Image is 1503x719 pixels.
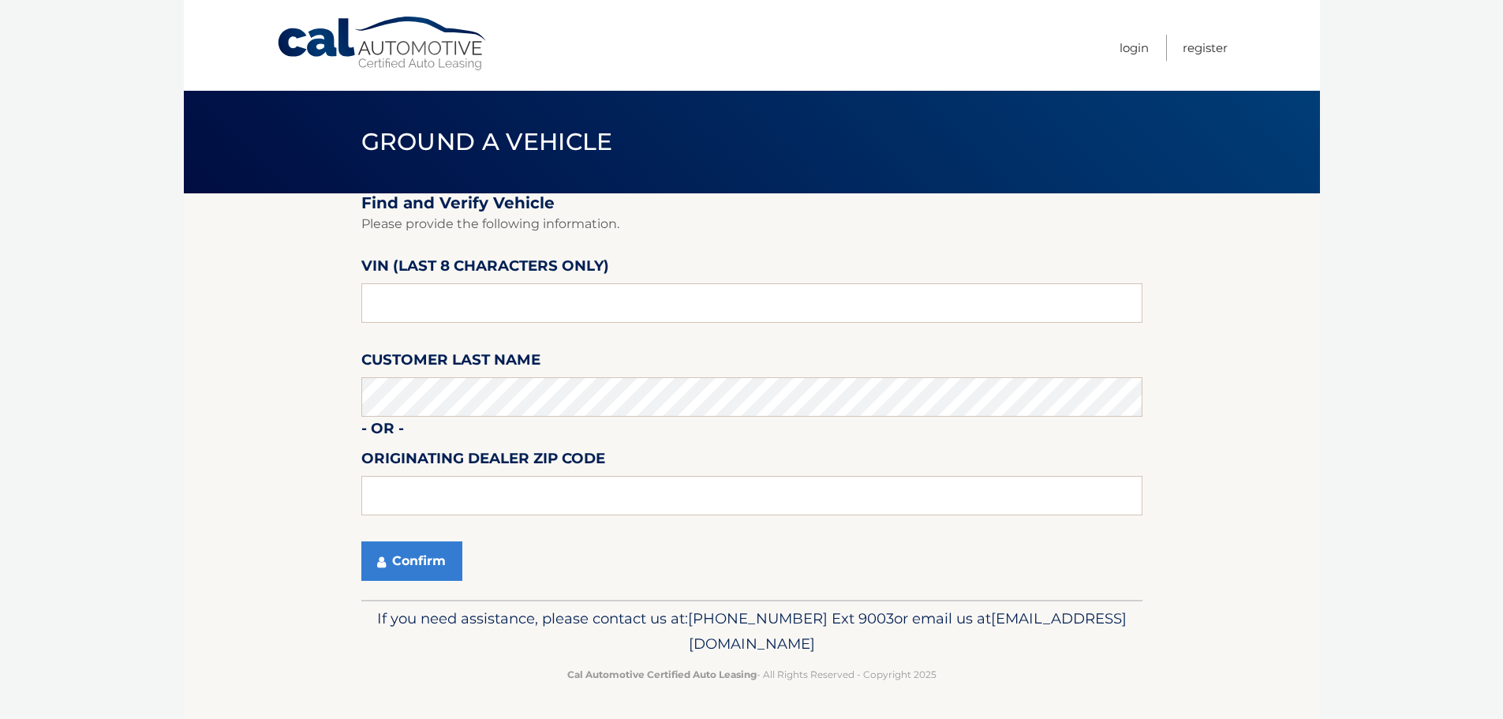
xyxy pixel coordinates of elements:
[361,213,1142,235] p: Please provide the following information.
[361,417,404,446] label: - or -
[372,606,1132,657] p: If you need assistance, please contact us at: or email us at
[361,127,613,156] span: Ground a Vehicle
[372,666,1132,683] p: - All Rights Reserved - Copyright 2025
[361,193,1142,213] h2: Find and Verify Vehicle
[1120,35,1149,61] a: Login
[1183,35,1228,61] a: Register
[688,609,894,627] span: [PHONE_NUMBER] Ext 9003
[361,348,540,377] label: Customer Last Name
[276,16,489,72] a: Cal Automotive
[361,447,605,476] label: Originating Dealer Zip Code
[567,668,757,680] strong: Cal Automotive Certified Auto Leasing
[361,541,462,581] button: Confirm
[361,254,609,283] label: VIN (last 8 characters only)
